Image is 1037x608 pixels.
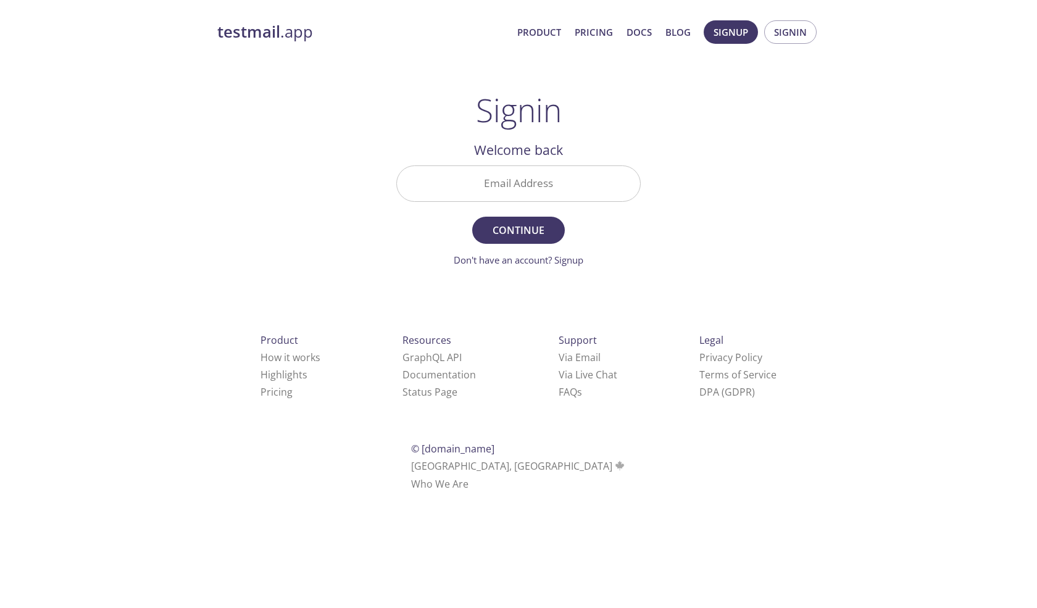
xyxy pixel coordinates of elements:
a: Privacy Policy [699,351,762,364]
a: Product [517,24,561,40]
span: Resources [402,333,451,347]
a: Don't have an account? Signup [454,254,583,266]
a: Pricing [575,24,613,40]
a: How it works [260,351,320,364]
a: DPA (GDPR) [699,385,755,399]
span: Legal [699,333,723,347]
strong: testmail [217,21,280,43]
span: Support [559,333,597,347]
h2: Welcome back [396,140,641,160]
a: Pricing [260,385,293,399]
span: Signin [774,24,807,40]
a: Documentation [402,368,476,381]
h1: Signin [476,91,562,128]
a: Blog [665,24,691,40]
a: FAQ [559,385,582,399]
a: Highlights [260,368,307,381]
span: [GEOGRAPHIC_DATA], [GEOGRAPHIC_DATA] [411,459,627,473]
span: Continue [486,222,551,239]
a: Terms of Service [699,368,777,381]
span: Product [260,333,298,347]
span: s [577,385,582,399]
a: Status Page [402,385,457,399]
a: GraphQL API [402,351,462,364]
span: Signup [714,24,748,40]
a: Who We Are [411,477,469,491]
button: Continue [472,217,565,244]
a: Via Live Chat [559,368,617,381]
button: Signup [704,20,758,44]
a: testmail.app [217,22,507,43]
span: © [DOMAIN_NAME] [411,442,494,456]
a: Docs [627,24,652,40]
button: Signin [764,20,817,44]
a: Via Email [559,351,601,364]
